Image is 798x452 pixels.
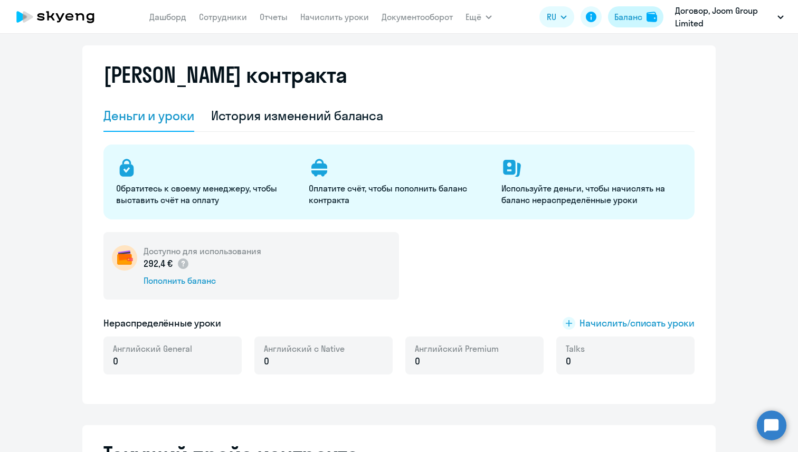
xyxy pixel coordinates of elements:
[614,11,642,23] div: Баланс
[113,343,192,354] span: Английский General
[260,12,288,22] a: Отчеты
[309,182,489,206] p: Оплатите счёт, чтобы пополнить баланс контракта
[415,354,420,368] span: 0
[112,245,137,271] img: wallet-circle.png
[264,343,345,354] span: Английский с Native
[670,4,789,30] button: Договор, Joom Group Limited
[103,107,194,124] div: Деньги и уроки
[675,4,773,30] p: Договор, Joom Group Limited
[116,182,296,206] p: Обратитесь к своему менеджеру, чтобы выставить счёт на оплату
[415,343,499,354] span: Английский Premium
[547,11,556,23] span: RU
[566,343,585,354] span: Talks
[501,182,681,206] p: Используйте деньги, чтобы начислять на баланс нераспределённые уроки
[144,257,189,271] p: 292,4 €
[647,12,657,22] img: balance
[465,11,481,23] span: Ещё
[144,245,261,257] h5: Доступно для использования
[539,6,574,27] button: RU
[103,316,221,330] h5: Нераспределённые уроки
[579,316,695,330] span: Начислить/списать уроки
[608,6,663,27] button: Балансbalance
[113,354,118,368] span: 0
[199,12,247,22] a: Сотрудники
[103,62,347,88] h2: [PERSON_NAME] контракта
[211,107,384,124] div: История изменений баланса
[149,12,186,22] a: Дашборд
[566,354,571,368] span: 0
[465,6,492,27] button: Ещё
[144,275,261,286] div: Пополнить баланс
[264,354,269,368] span: 0
[382,12,453,22] a: Документооборот
[300,12,369,22] a: Начислить уроки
